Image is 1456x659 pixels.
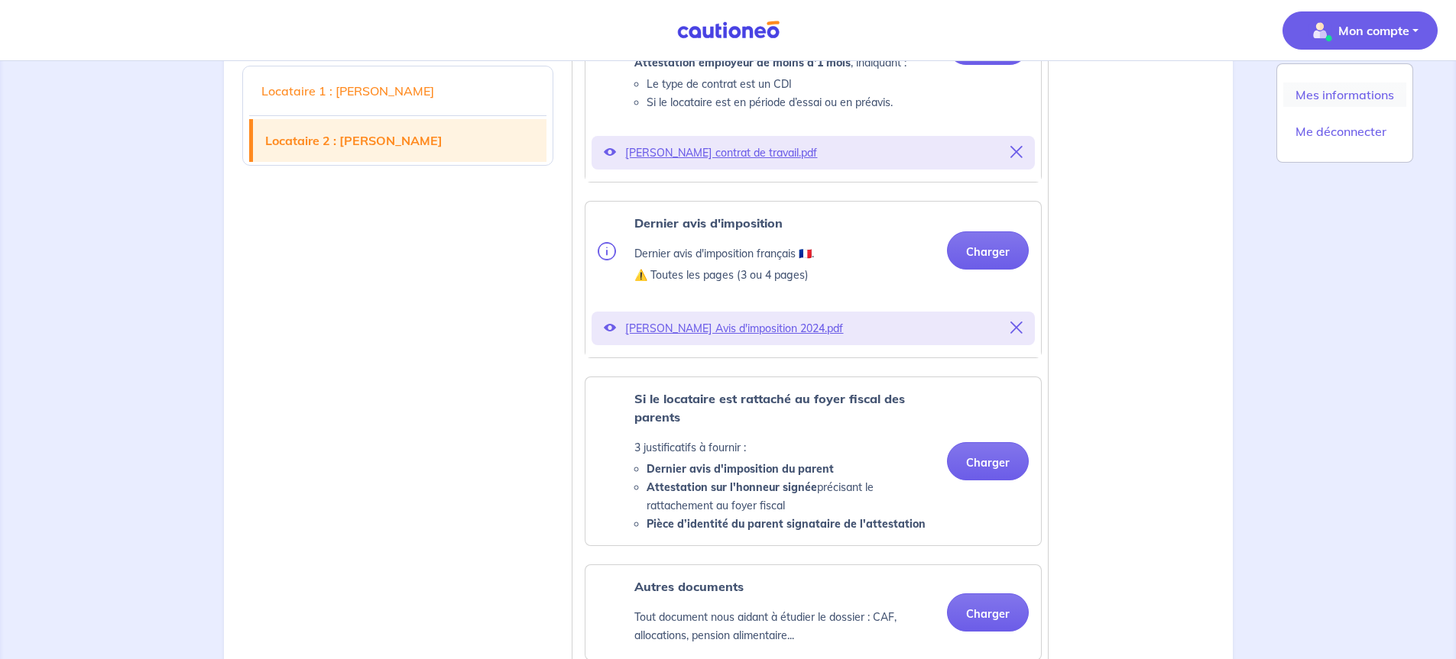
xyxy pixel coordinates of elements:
a: Mes informations [1283,82,1406,107]
button: Voir [604,142,616,163]
img: illu_account_valid_menu.svg [1308,18,1332,43]
div: categoryName: tax-assessment, userCategory: cdi [585,201,1042,358]
div: illu_account_valid_menu.svgMon compte [1276,63,1413,163]
p: [PERSON_NAME] contrat de travail.pdf [625,142,1001,163]
p: 3 justificatifs à fournir : [634,438,935,457]
button: Charger [947,593,1029,632]
button: Supprimer [1010,142,1023,163]
a: Locataire 2 : [PERSON_NAME] [253,119,547,162]
div: categoryName: parental-tax-assessment, userCategory: cdi [585,376,1042,546]
strong: Attestation sur l'honneur signée [647,480,817,494]
img: Cautioneo [671,21,786,40]
a: Me déconnecter [1283,119,1406,144]
button: Voir [604,318,616,339]
strong: Si le locataire est rattaché au foyer fiscal des parents [634,391,905,425]
button: illu_account_valid_menu.svgMon compte [1283,11,1438,50]
strong: Dernier avis d'imposition [634,215,783,231]
strong: Attestation employeur de moins d'1 mois [634,56,851,69]
p: , indiquant : [634,53,906,72]
strong: Autres documents [634,579,744,594]
a: Locataire 1 : [PERSON_NAME] [249,69,547,112]
button: Charger [947,231,1029,270]
p: ⚠️ Toutes les pages (3 ou 4 pages) [634,266,814,284]
p: Dernier avis d'imposition français 🇫🇷. [634,244,814,263]
img: info.svg [598,242,616,260]
button: Charger [947,442,1029,480]
li: Le type de contrat est un CDI [647,75,906,93]
strong: Dernier avis d'imposition du parent [647,462,834,476]
p: Tout document nous aidant à étudier le dossier : CAF, allocations, pension alimentaire... [634,608,935,644]
p: Mon compte [1338,21,1409,40]
p: [PERSON_NAME] Avis d'imposition 2024.pdf [625,318,1001,339]
li: précisant le rattachement au foyer fiscal [647,478,935,515]
strong: Pièce d’identité du parent signataire de l'attestation [647,517,926,531]
button: Supprimer [1010,318,1023,339]
li: Si le locataire est en période d’essai ou en préavis. [647,93,906,111]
